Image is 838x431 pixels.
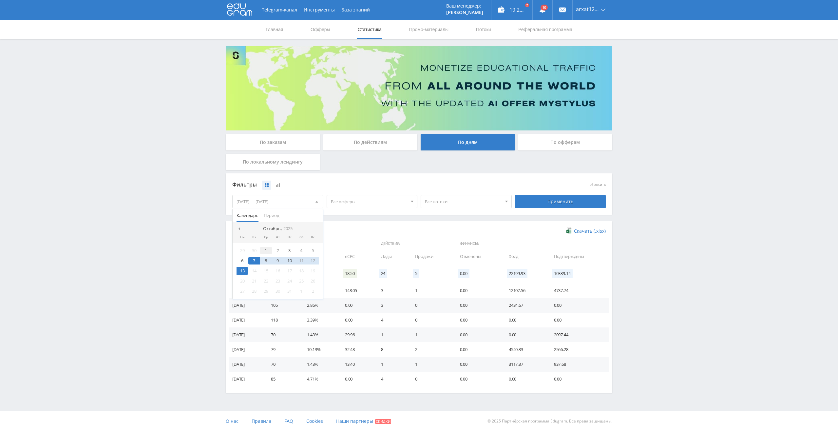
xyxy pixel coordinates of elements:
[507,269,527,278] span: 22199.93
[547,283,609,298] td: 4737.74
[260,247,272,254] div: 1
[295,247,307,254] div: 4
[502,327,547,342] td: 0.00
[226,418,238,424] span: О нас
[232,180,512,190] div: Фильтры
[446,3,483,9] p: Ваш менеджер:
[310,20,331,39] a: Офферы
[566,227,572,234] img: xlsx
[453,342,502,357] td: 0.00
[295,267,307,275] div: 18
[376,238,452,249] span: Действия:
[307,277,319,285] div: 26
[338,283,374,298] td: 148.05
[237,277,248,285] div: 20
[458,269,469,278] span: 0.00
[234,209,261,222] button: Календарь
[409,249,453,264] td: Продажи
[475,20,492,39] a: Потоки
[261,209,282,222] button: Период
[284,277,295,285] div: 24
[229,283,264,298] td: [DATE]
[272,235,284,239] div: Чт
[502,283,547,298] td: 12107.56
[576,7,599,12] span: arxat1268
[307,247,319,254] div: 5
[422,411,612,431] div: © 2025 Партнёрская программа Edugram. Все права защищены.
[237,257,248,264] div: 6
[409,357,453,372] td: 1
[374,357,409,372] td: 1
[264,327,300,342] td: 70
[307,235,319,239] div: Вс
[338,327,374,342] td: 29.96
[260,235,272,239] div: Ср
[453,357,502,372] td: 0.00
[252,418,271,424] span: Правила
[502,298,547,313] td: 2434.67
[336,418,373,424] span: Наши партнеры
[409,313,453,327] td: 0
[574,228,606,234] span: Скачать (.xlsx)
[547,249,609,264] td: Подтверждены
[502,372,547,386] td: 0.00
[338,342,374,357] td: 32.48
[336,411,391,431] a: Наши партнеры Скидки
[284,257,295,264] div: 10
[237,209,258,222] span: Календарь
[413,269,419,278] span: 5
[409,283,453,298] td: 1
[248,277,260,285] div: 21
[229,249,264,264] td: Дата
[338,298,374,313] td: 0.00
[409,372,453,386] td: 0
[295,277,307,285] div: 25
[547,327,609,342] td: 2097.44
[300,327,338,342] td: 1.43%
[453,298,502,313] td: 0.00
[374,327,409,342] td: 1
[374,342,409,357] td: 8
[260,287,272,295] div: 29
[453,249,502,264] td: Отменены
[229,313,264,327] td: [DATE]
[375,419,391,424] span: Скидки
[248,257,260,264] div: 7
[338,313,374,327] td: 0.00
[300,313,338,327] td: 3.39%
[409,20,449,39] a: Промо-материалы
[229,372,264,386] td: [DATE]
[265,20,284,39] a: Главная
[226,154,320,170] div: По локальному лендингу
[547,372,609,386] td: 0.00
[338,249,374,264] td: eCPC
[547,357,609,372] td: 937.68
[307,287,319,295] div: 2
[518,20,573,39] a: Реферальная программа
[547,313,609,327] td: 0.00
[272,287,284,295] div: 30
[264,342,300,357] td: 79
[237,287,248,295] div: 27
[323,134,418,150] div: По действиям
[260,277,272,285] div: 22
[409,298,453,313] td: 0
[331,195,408,208] span: Все офферы
[374,298,409,313] td: 3
[248,247,260,254] div: 30
[343,269,357,278] span: 18.50
[515,195,606,208] div: Применить
[284,418,293,424] span: FAQ
[502,313,547,327] td: 0.00
[229,357,264,372] td: [DATE]
[229,264,264,283] td: Итого:
[295,287,307,295] div: 1
[260,257,272,264] div: 8
[284,235,295,239] div: Пт
[284,267,295,275] div: 17
[248,287,260,295] div: 28
[374,283,409,298] td: 3
[374,372,409,386] td: 4
[252,411,271,431] a: Правила
[229,238,373,249] span: Данные:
